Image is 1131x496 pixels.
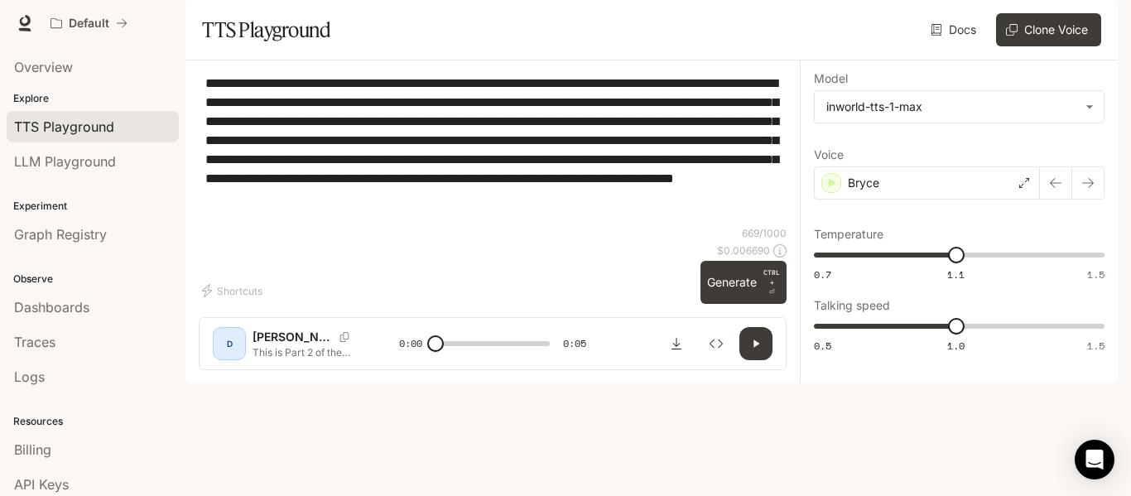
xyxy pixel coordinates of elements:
p: Temperature [814,229,883,240]
span: 1.1 [947,267,965,282]
p: Model [814,73,848,84]
p: Voice [814,149,844,161]
button: Copy Voice ID [333,332,356,342]
span: 1.5 [1087,267,1105,282]
a: Docs [927,13,983,46]
span: 0:05 [563,335,586,352]
div: inworld-tts-1-max [826,99,1077,115]
span: 1.5 [1087,339,1105,353]
button: All workspaces [43,7,135,40]
span: 1.0 [947,339,965,353]
button: Clone Voice [996,13,1101,46]
p: CTRL + [763,267,780,287]
button: Inspect [700,327,733,360]
p: This is Part 2 of the Tragic Case of [PERSON_NAME] the S [253,345,359,359]
p: Bryce [848,175,879,191]
button: Shortcuts [199,277,269,304]
span: 0.5 [814,339,831,353]
div: D [216,330,243,357]
span: 0:00 [399,335,422,352]
h1: TTS Playground [202,13,330,46]
p: Default [69,17,109,31]
button: GenerateCTRL +⏎ [700,261,787,304]
p: [PERSON_NAME] [253,329,333,345]
p: Talking speed [814,300,890,311]
p: ⏎ [763,267,780,297]
div: inworld-tts-1-max [815,91,1104,123]
button: Download audio [660,327,693,360]
span: 0.7 [814,267,831,282]
div: Open Intercom Messenger [1075,440,1114,479]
